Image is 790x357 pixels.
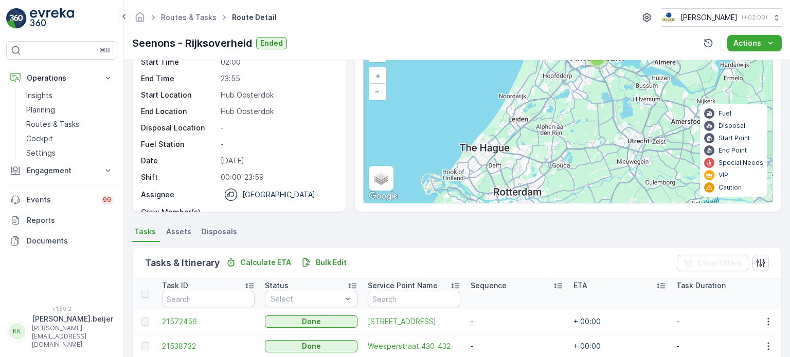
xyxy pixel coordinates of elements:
[697,258,742,268] p: Clear Filters
[370,84,385,99] a: Zoom Out
[134,15,146,24] a: Homepage
[27,236,113,246] p: Documents
[573,280,587,291] p: ETA
[132,35,252,51] p: Seenons - Rijksoverheid
[27,165,97,176] p: Engagement
[221,172,334,182] p: 00:00-23:59
[141,139,217,149] p: Fuel Station
[162,341,255,351] a: 21538732
[368,341,460,351] a: Weesperstraat 430-432
[230,12,279,23] span: Route Detail
[9,323,25,340] div: KK
[240,257,291,268] p: Calculate ETA
[162,280,188,291] p: Task ID
[242,190,315,200] p: [GEOGRAPHIC_DATA]
[22,103,117,117] a: Planning
[6,160,117,181] button: Engagement
[297,256,351,269] button: Bulk Edit
[368,291,460,307] input: Search
[26,105,55,115] p: Planning
[719,183,742,192] p: Caution
[727,35,782,51] button: Actions
[145,256,220,270] p: Tasks & Itinerary
[568,309,671,334] td: + 00:00
[265,315,357,328] button: Done
[719,134,750,142] p: Start Point
[719,146,747,155] p: End Point
[134,227,156,237] span: Tasks
[32,324,113,349] p: [PERSON_NAME][EMAIL_ADDRESS][DOMAIN_NAME]
[221,106,334,117] p: Hub Oosterdok
[30,8,74,29] img: logo_light-DOdMpM7g.png
[22,146,117,160] a: Settings
[141,156,217,166] p: Date
[141,342,149,350] div: Toggle Row Selected
[368,316,460,327] a: Oudezijds Voorburgwal 300
[465,309,568,334] td: -
[141,106,217,117] p: End Location
[742,13,767,22] p: ( +02:00 )
[375,87,380,96] span: −
[6,314,117,349] button: KK[PERSON_NAME].beijer[PERSON_NAME][EMAIL_ADDRESS][DOMAIN_NAME]
[221,57,334,67] p: 02:00
[27,73,97,83] p: Operations
[141,172,217,182] p: Shift
[221,139,334,149] p: -
[671,309,774,334] td: -
[26,148,56,158] p: Settings
[733,38,761,48] p: Actions
[221,123,334,133] p: -
[302,341,321,351] p: Done
[141,317,149,326] div: Toggle Row Selected
[366,190,400,203] a: Open this area in Google Maps (opens a new window)
[370,167,392,190] a: Layers
[265,340,357,352] button: Done
[316,257,347,268] p: Bulk Edit
[162,291,255,307] input: Search
[676,280,726,291] p: Task Duration
[364,40,773,203] div: 0
[162,316,255,327] a: 21572456
[368,280,438,291] p: Service Point Name
[22,117,117,131] a: Routes & Tasks
[103,196,111,204] p: 99
[471,280,507,291] p: Sequence
[719,171,728,179] p: VIP
[6,210,117,231] a: Reports
[661,8,782,27] button: [PERSON_NAME](+02:00)
[222,256,295,269] button: Calculate ETA
[32,314,113,324] p: [PERSON_NAME].beijer
[661,12,676,23] img: basis-logo_rgb2x.png
[366,190,400,203] img: Google
[100,46,110,54] p: ⌘B
[221,73,334,84] p: 23:55
[22,88,117,103] a: Insights
[375,71,380,80] span: +
[271,294,342,304] p: Select
[141,123,217,133] p: Disposal Location
[26,119,79,129] p: Routes & Tasks
[6,306,117,312] span: v 1.50.2
[256,37,287,49] button: Ended
[221,156,334,166] p: [DATE]
[370,68,385,84] a: Zoom In
[141,57,217,67] p: Start Time
[26,134,53,144] p: Cockpit
[6,231,117,251] a: Documents
[302,316,321,327] p: Done
[141,190,174,200] p: Assignee
[166,227,191,237] span: Assets
[680,12,738,23] p: [PERSON_NAME]
[6,68,117,88] button: Operations
[719,122,745,130] p: Disposal
[6,190,117,210] a: Events99
[719,109,731,118] p: Fuel
[202,227,237,237] span: Disposals
[141,207,217,217] p: Crew Member(s)
[27,195,95,205] p: Events
[265,280,289,291] p: Status
[221,207,334,217] p: -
